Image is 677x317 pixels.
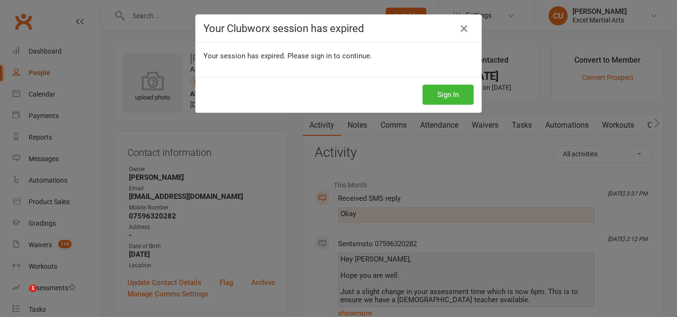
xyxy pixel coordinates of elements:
span: 1 [29,284,37,292]
iframe: Intercom live chat [10,284,32,307]
span: Your session has expired. Please sign in to continue. [203,52,372,60]
button: Sign In [423,85,474,105]
a: Close [456,21,472,36]
h4: Your Clubworx session has expired [203,22,474,34]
